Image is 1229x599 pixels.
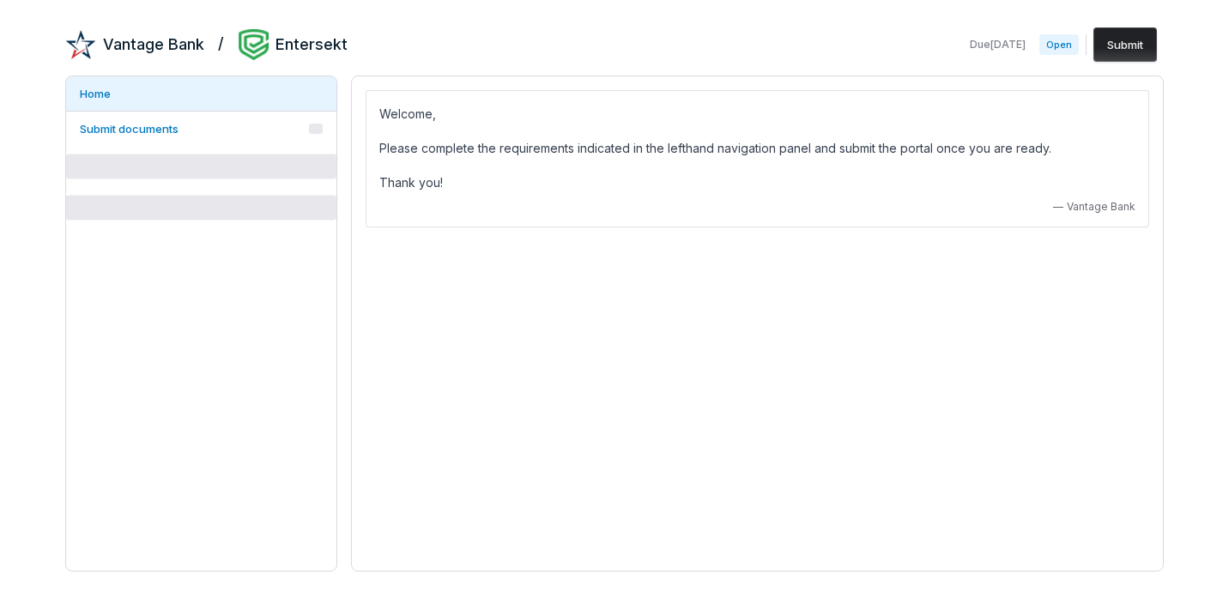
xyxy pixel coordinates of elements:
[379,104,1135,124] p: Welcome,
[379,138,1135,159] p: Please complete the requirements indicated in the lefthand navigation panel and submit the portal...
[103,33,204,56] h2: Vantage Bank
[1039,34,1079,55] span: Open
[275,33,348,56] h2: Entersekt
[1093,27,1157,62] button: Submit
[66,112,336,146] a: Submit documents
[970,38,1026,51] span: Due [DATE]
[66,76,336,111] a: Home
[1067,200,1135,214] span: Vantage Bank
[379,172,1135,193] p: Thank you!
[218,29,224,55] h2: /
[1053,200,1063,214] span: —
[80,122,179,136] span: Submit documents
